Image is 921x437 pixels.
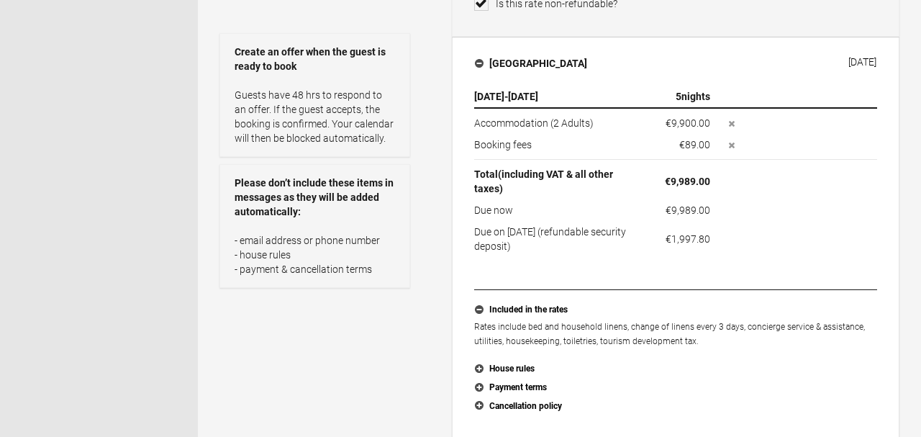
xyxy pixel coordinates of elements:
flynt-currency: €9,900.00 [666,117,710,129]
td: Accommodation (2 Adults) [474,108,635,134]
strong: Create an offer when the guest is ready to book [235,45,395,73]
p: Guests have 48 hrs to respond to an offer. If the guest accepts, the booking is confirmed. Your c... [235,88,395,145]
p: - email address or phone number - house rules - payment & cancellation terms [235,233,395,276]
button: Included in the rates [474,301,877,320]
span: [DATE] [508,91,538,102]
th: - [474,86,635,108]
div: [DATE] [848,56,876,68]
button: Cancellation policy [474,397,877,416]
p: Rates include bed and household linens, change of linens every 3 days, concierge service & assist... [474,320,877,348]
th: Total [474,160,635,200]
button: Payment terms [474,379,877,397]
th: nights [635,86,716,108]
span: [DATE] [474,91,504,102]
flynt-currency: €9,989.00 [666,204,710,216]
button: House rules [474,360,877,379]
button: [GEOGRAPHIC_DATA] [DATE] [463,48,888,78]
td: Booking fees [474,134,635,160]
span: (including VAT & all other taxes) [474,168,613,194]
strong: Please don’t include these items in messages as they will be added automatically: [235,176,395,219]
flynt-currency: €1,997.80 [666,233,710,245]
flynt-currency: €89.00 [679,139,710,150]
td: Due now [474,199,635,221]
td: Due on [DATE] (refundable security deposit) [474,221,635,253]
h4: [GEOGRAPHIC_DATA] [475,56,587,71]
span: 5 [676,91,681,102]
flynt-currency: €9,989.00 [665,176,710,187]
